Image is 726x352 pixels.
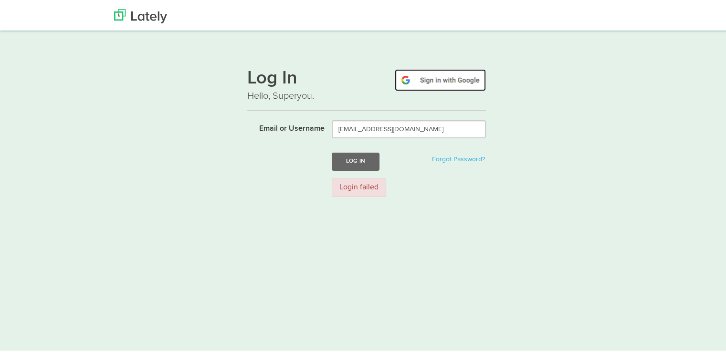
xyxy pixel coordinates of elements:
button: Log In [332,151,379,168]
p: Hello, Superyou. [247,87,486,101]
a: Forgot Password? [432,154,485,161]
input: Email or Username [332,118,486,136]
label: Email or Username [240,118,325,133]
img: google-signin.png [395,67,486,89]
img: Lately [114,7,167,21]
h1: Log In [247,67,486,87]
div: Login failed [332,176,386,196]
